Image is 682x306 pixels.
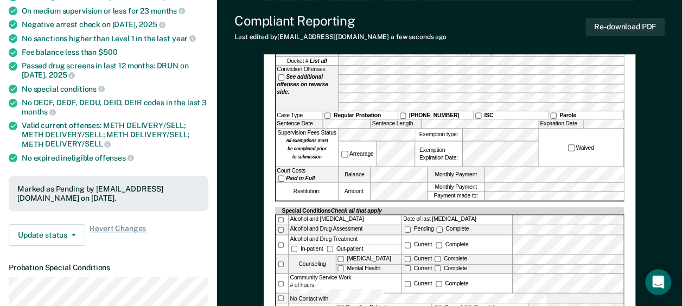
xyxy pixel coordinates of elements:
span: Check all that apply [330,208,381,214]
label: Arrearage [340,150,375,158]
input: Pending [404,226,411,233]
button: Re-download PDF [585,18,665,36]
strong: List all [310,58,327,65]
span: offenses [95,154,134,162]
input: Mental Health [337,265,344,272]
input: Parole [550,112,557,119]
div: Court Costs [276,167,338,182]
strong: ISC [484,112,493,119]
label: In-patient [290,246,326,252]
strong: All exemptions must be completed prior to submission [285,138,328,160]
label: Complete [435,226,470,232]
div: Alcohol and Drug Treatment [289,235,401,245]
input: No Contact with [329,294,546,304]
input: [PHONE_NUMBER] [399,112,406,119]
label: Current [403,280,433,287]
div: No DECF, DEDF, DEDU, DEIO, DEIR codes in the last 3 [22,98,208,117]
input: Complete [434,256,441,262]
span: Revert Changes [90,224,146,246]
label: Complete [433,256,468,262]
label: [MEDICAL_DATA] [336,255,401,264]
strong: Regular Probation [334,112,381,119]
label: Monthly Payment [428,167,484,182]
label: Payment made to: [428,192,484,200]
span: Docket # [286,58,327,65]
input: ISC [475,112,481,119]
span: months [151,7,185,15]
input: Current [404,265,411,272]
div: Complete [434,280,469,287]
strong: [PHONE_NUMBER] [409,112,459,119]
div: Special Conditions [281,207,383,215]
div: Counseling [289,255,335,274]
div: Community Service Work # of hours: [289,274,401,293]
label: Current [403,241,433,248]
label: Pending [403,226,435,232]
label: Date of last [MEDICAL_DATA] [402,215,512,225]
div: No special [22,84,208,94]
div: No expired ineligible [22,153,208,163]
input: In-patient [291,246,297,252]
span: year [172,34,196,43]
input: See additional offenses on reverse side. [278,74,284,81]
input: Current [404,256,411,262]
div: Fee balance less than [22,48,208,57]
div: Conviction Offenses [276,66,338,111]
strong: Paid in Full [286,175,315,182]
input: Complete [436,226,443,233]
label: Mental Health [336,264,401,273]
span: conditions [60,85,104,93]
input: Current [404,280,411,287]
label: Sentence Length [371,120,420,129]
div: On medium supervision or less for 23 [22,6,208,16]
div: Marked as Pending by [EMAIL_ADDRESS][DOMAIN_NAME] on [DATE]. [17,184,200,203]
div: Passed drug screens in last 12 months: DRUN on [DATE], [22,61,208,80]
div: Compliant Reporting [234,13,447,29]
span: months [22,107,56,116]
input: Complete [436,280,442,287]
label: Balance [339,167,370,182]
span: $500 [98,48,117,56]
label: Current [403,256,433,262]
dt: Probation Special Conditions [9,263,208,272]
input: [MEDICAL_DATA] [337,256,344,262]
span: 2025 [139,20,165,29]
label: Complete [433,265,468,272]
label: Sentence Date [276,120,322,129]
input: Out-patient [327,246,333,252]
label: Out-patient [326,246,364,252]
label: Complete [435,241,470,248]
strong: See additional offenses on reverse side. [277,74,328,95]
div: Restitution: [276,183,338,201]
input: Paid in Full [278,175,284,182]
input: Waived [568,145,575,151]
div: Case Type [276,112,322,119]
div: Alcohol and [MEDICAL_DATA] [289,215,401,225]
div: Alcohol and Drug Assessment [289,225,401,234]
div: Negative arrest check on [DATE], [22,20,208,29]
input: Regular Probation [324,112,331,119]
label: Amount: [339,183,370,201]
input: Complete [436,242,442,248]
div: Valid current offenses: METH DELIVERY/SELL; METH DELIVERY/SELL; METH DELIVERY/SELL; METH [22,121,208,149]
div: No sanctions higher than Level 1 in the last [22,34,208,43]
input: Current [404,242,411,248]
input: Complete [434,265,441,272]
label: Monthly Payment [428,183,484,192]
span: a few seconds ago [391,33,447,41]
span: 2025 [49,71,75,79]
strong: Parole [559,112,576,119]
div: Open Intercom Messenger [645,269,671,295]
label: Exemption type: [415,129,462,141]
div: Supervision Fees Status [276,129,338,166]
button: Update status [9,224,85,246]
div: Exemption Expiration Date: [415,141,462,166]
label: Waived [566,144,595,151]
label: No Contact with [289,294,623,303]
div: Last edited by [EMAIL_ADDRESS][DOMAIN_NAME] [234,33,447,41]
span: DELIVERY/SELL [45,139,111,148]
input: Arrearage [341,151,348,157]
label: Expiration Date [539,120,583,129]
label: Current [403,265,433,272]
